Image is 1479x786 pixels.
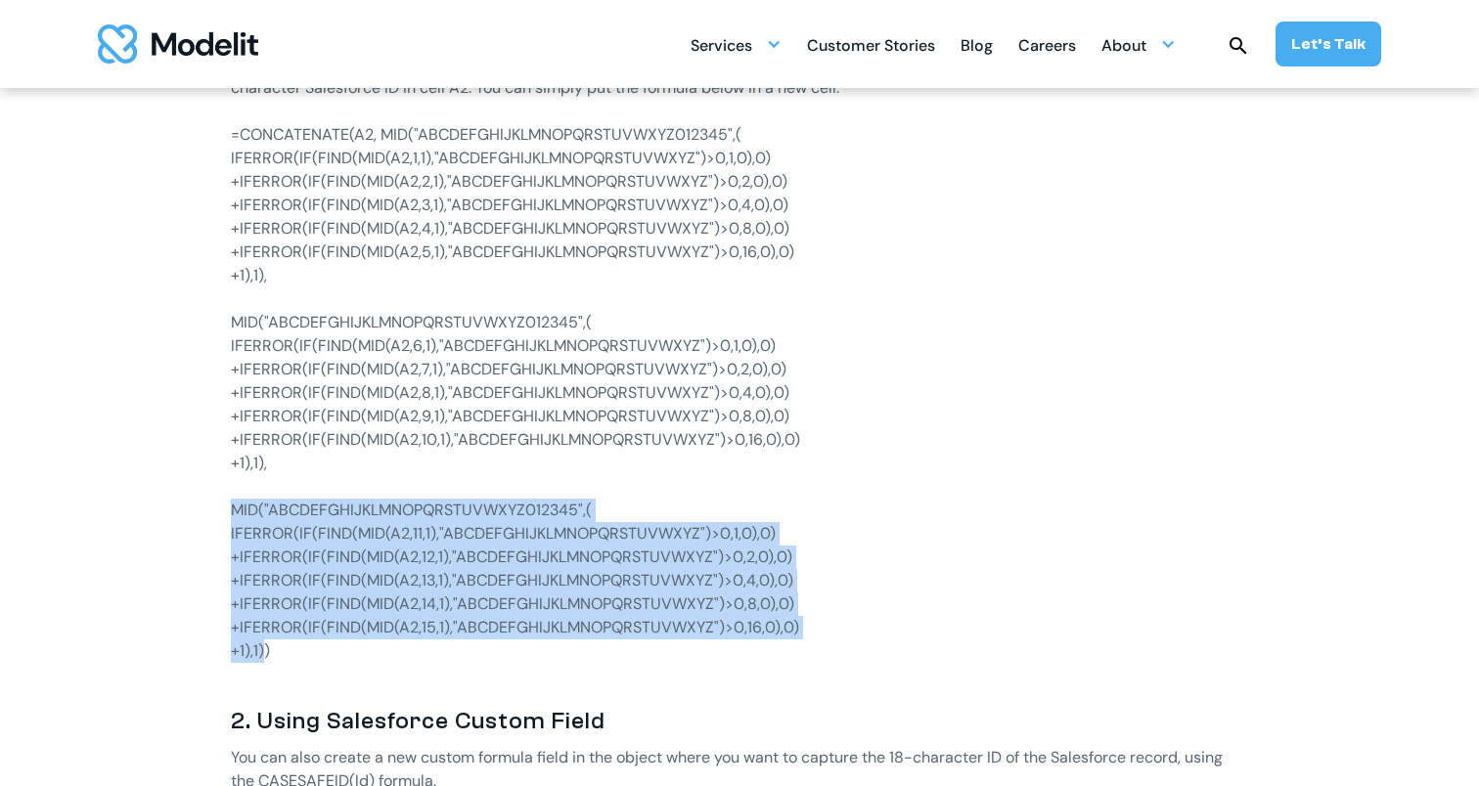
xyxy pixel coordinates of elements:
p: +IFERROR(IF(FIND(MID(A2,4,1),"ABCDEFGHIJKLMNOPQRSTUVWXYZ")>0,8,0),0) [231,217,1248,240]
p: ‍ [231,287,1248,311]
div: About [1101,28,1146,66]
a: Blog [961,25,993,64]
p: +IFERROR(IF(FIND(MID(A2,2,1),"ABCDEFGHIJKLMNOPQRSTUVWXYZ")>0,2,0),0) [231,170,1248,194]
div: About [1101,25,1176,64]
a: Let’s Talk [1276,22,1381,66]
p: +IFERROR(IF(FIND(MID(A2,7,1),"ABCDEFGHIJKLMNOPQRSTUVWXYZ")>0,2,0),0) [231,358,1248,381]
div: Customer Stories [807,28,935,66]
p: =CONCATENATE(A2, MID("ABCDEFGHIJKLMNOPQRSTUVWXYZ012345",( [231,123,1248,147]
h3: 2. Using Salesforce Custom Field [231,706,1248,736]
a: home [98,24,258,64]
p: +IFERROR(IF(FIND(MID(A2,3,1),"ABCDEFGHIJKLMNOPQRSTUVWXYZ")>0,4,0),0) [231,194,1248,217]
p: +IFERROR(IF(FIND(MID(A2,9,1),"ABCDEFGHIJKLMNOPQRSTUVWXYZ")>0,8,0),0) [231,405,1248,428]
div: Careers [1018,28,1076,66]
p: +IFERROR(IF(FIND(MID(A2,5,1),"ABCDEFGHIJKLMNOPQRSTUVWXYZ")>0,16,0),0) [231,240,1248,264]
p: +IFERROR(IF(FIND(MID(A2,13,1),"ABCDEFGHIJKLMNOPQRSTUVWXYZ")>0,4,0),0) [231,569,1248,592]
p: +IFERROR(IF(FIND(MID(A2,12,1),"ABCDEFGHIJKLMNOPQRSTUVWXYZ")>0,2,0),0) [231,546,1248,569]
img: modelit logo [98,24,258,64]
p: +IFERROR(IF(FIND(MID(A2,14,1),"ABCDEFGHIJKLMNOPQRSTUVWXYZ")>0,8,0),0) [231,592,1248,616]
p: +IFERROR(IF(FIND(MID(A2,8,1),"ABCDEFGHIJKLMNOPQRSTUVWXYZ")>0,4,0),0) [231,381,1248,405]
p: IFERROR(IF(FIND(MID(A2,11,1),"ABCDEFGHIJKLMNOPQRSTUVWXYZ")>0,1,0),0) [231,522,1248,546]
div: Services [691,25,782,64]
div: Let’s Talk [1291,33,1366,55]
p: MID("ABCDEFGHIJKLMNOPQRSTUVWXYZ012345",( [231,499,1248,522]
a: Customer Stories [807,25,935,64]
p: +1),1)) [231,639,1248,686]
p: ‍ [231,100,1248,123]
p: +1),1), [231,264,1248,287]
p: IFERROR(IF(FIND(MID(A2,6,1),"ABCDEFGHIJKLMNOPQRSTUVWXYZ")>0,1,0),0) [231,334,1248,358]
p: +IFERROR(IF(FIND(MID(A2,15,1),"ABCDEFGHIJKLMNOPQRSTUVWXYZ")>0,16,0),0) [231,616,1248,639]
p: +1),1), [231,452,1248,475]
p: +IFERROR(IF(FIND(MID(A2,10,1),"ABCDEFGHIJKLMNOPQRSTUVWXYZ")>0,16,0),0) [231,428,1248,452]
div: Services [691,28,752,66]
a: Careers [1018,25,1076,64]
p: IFERROR(IF(FIND(MID(A2,1,1),"ABCDEFGHIJKLMNOPQRSTUVWXYZ")>0,1,0),0) [231,147,1248,170]
p: ‍ [231,475,1248,499]
p: MID("ABCDEFGHIJKLMNOPQRSTUVWXYZ012345",( [231,311,1248,334]
div: Blog [961,28,993,66]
